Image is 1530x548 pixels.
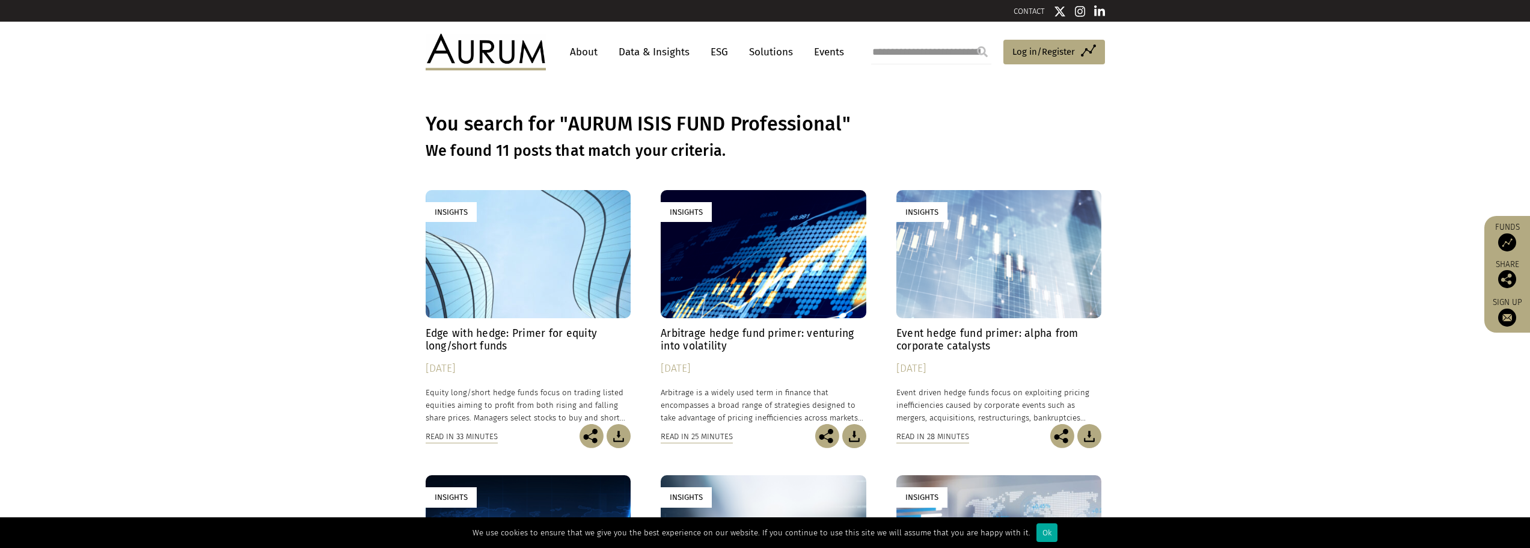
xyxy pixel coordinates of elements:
a: About [564,41,604,63]
a: Insights Event hedge fund primer: alpha from corporate catalysts [DATE] Event driven hedge funds ... [896,190,1102,424]
p: Event driven hedge funds focus on exploiting pricing inefficiencies caused by corporate events su... [896,386,1102,424]
a: Insights Arbitrage hedge fund primer: venturing into volatility [DATE] Arbitrage is a widely used... [661,190,866,424]
span: Log in/Register [1012,45,1075,59]
div: Read in 25 minutes [661,430,733,443]
a: Funds [1490,222,1524,251]
div: Insights [896,487,947,507]
img: Instagram icon [1075,5,1086,17]
a: CONTACT [1014,7,1045,16]
a: Solutions [743,41,799,63]
div: [DATE] [661,360,866,377]
a: Data & Insights [613,41,696,63]
img: Share this post [1050,424,1074,448]
img: Share this post [815,424,839,448]
img: Download Article [1077,424,1101,448]
p: Equity long/short hedge funds focus on trading listed equities aiming to profit from both rising ... [426,386,631,424]
div: [DATE] [426,360,631,377]
h4: Event hedge fund primer: alpha from corporate catalysts [896,327,1102,353]
img: Twitter icon [1054,5,1066,17]
a: ESG [705,41,734,63]
a: Events [808,41,844,63]
p: Arbitrage is a widely used term in finance that encompasses a broad range of strategies designed ... [661,386,866,424]
img: Sign up to our newsletter [1498,309,1516,327]
div: Insights [426,202,477,222]
div: Read in 28 minutes [896,430,969,443]
h4: Arbitrage hedge fund primer: venturing into volatility [661,327,866,353]
div: [DATE] [896,360,1102,377]
h1: You search for "AURUM ISIS FUND Professional" [426,112,1105,136]
img: Share this post [1498,270,1516,288]
div: Read in 33 minutes [426,430,498,443]
h4: Edge with hedge: Primer for equity long/short funds [426,327,631,353]
a: Sign up [1490,297,1524,327]
div: Insights [661,487,712,507]
div: Share [1490,260,1524,288]
img: Linkedin icon [1094,5,1105,17]
div: Insights [896,202,947,222]
div: Insights [661,202,712,222]
img: Access Funds [1498,233,1516,251]
h3: We found 11 posts that match your criteria. [426,142,1105,160]
img: Share this post [580,424,604,448]
img: Aurum [426,34,546,70]
div: Insights [426,487,477,507]
div: Ok [1036,523,1057,542]
img: Download Article [842,424,866,448]
a: Log in/Register [1003,40,1105,65]
a: Insights Edge with hedge: Primer for equity long/short funds [DATE] Equity long/short hedge funds... [426,190,631,424]
img: Download Article [607,424,631,448]
input: Submit [970,40,994,64]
